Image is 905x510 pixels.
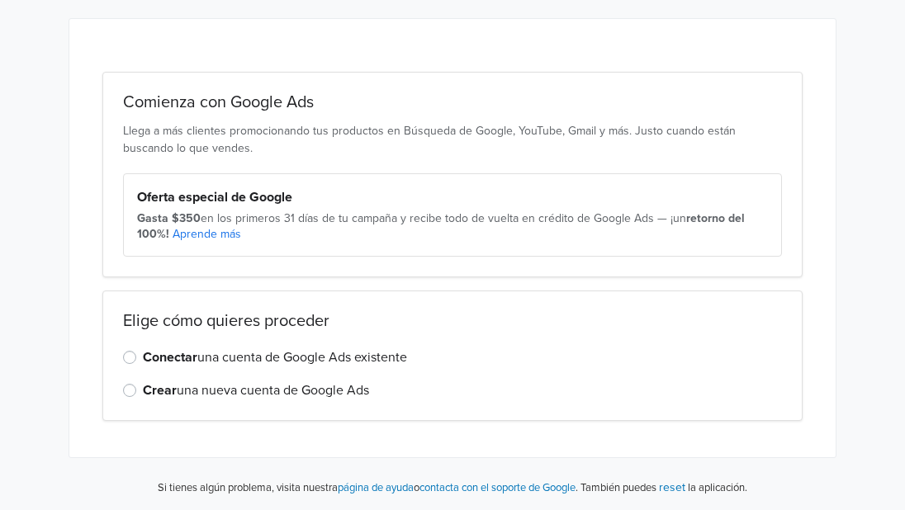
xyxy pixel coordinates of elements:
[123,122,782,157] p: Llega a más clientes promocionando tus productos en Búsqueda de Google, YouTube, Gmail y más. Jus...
[173,227,241,241] a: Aprende más
[137,189,292,205] strong: Oferta especial de Google
[659,478,685,497] button: reset
[143,347,407,367] label: una cuenta de Google Ads existente
[137,210,768,243] div: en los primeros 31 días de tu campaña y recibe todo de vuelta en crédito de Google Ads — ¡un
[578,478,747,497] p: También puedes la aplicación.
[143,380,369,400] label: una nueva cuenta de Google Ads
[123,92,782,112] h2: Comienza con Google Ads
[338,481,414,494] a: página de ayuda
[158,480,578,497] p: Si tienes algún problema, visita nuestra o .
[419,481,576,494] a: contacta con el soporte de Google
[172,211,201,225] strong: $350
[143,349,197,366] strong: Conectar
[123,311,782,331] h2: Elige cómo quieres proceder
[137,211,168,225] strong: Gasta
[143,382,177,399] strong: Crear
